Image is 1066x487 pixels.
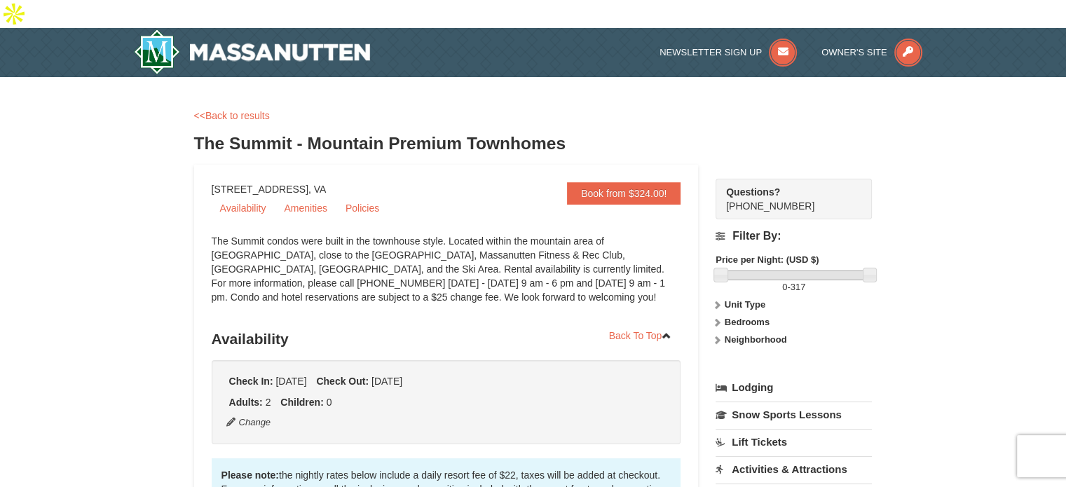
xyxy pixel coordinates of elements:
[821,47,887,57] span: Owner's Site
[660,47,797,57] a: Newsletter Sign Up
[716,456,872,482] a: Activities & Attractions
[221,469,279,481] strong: Please note:
[337,198,388,219] a: Policies
[327,397,332,408] span: 0
[194,110,270,121] a: <<Back to results
[716,230,872,242] h4: Filter By:
[316,376,369,387] strong: Check Out:
[716,402,872,427] a: Snow Sports Lessons
[725,317,770,327] strong: Bedrooms
[716,280,872,294] label: -
[371,376,402,387] span: [DATE]
[134,29,371,74] a: Massanutten Resort
[275,376,306,387] span: [DATE]
[660,47,762,57] span: Newsletter Sign Up
[229,376,273,387] strong: Check In:
[212,198,275,219] a: Availability
[226,415,272,430] button: Change
[716,254,819,265] strong: Price per Night: (USD $)
[280,397,323,408] strong: Children:
[821,47,922,57] a: Owner's Site
[725,334,787,345] strong: Neighborhood
[212,325,681,353] h3: Availability
[726,186,780,198] strong: Questions?
[726,185,847,212] span: [PHONE_NUMBER]
[716,375,872,400] a: Lodging
[134,29,371,74] img: Massanutten Resort Logo
[194,130,873,158] h3: The Summit - Mountain Premium Townhomes
[266,397,271,408] span: 2
[716,429,872,455] a: Lift Tickets
[212,234,681,318] div: The Summit condos were built in the townhouse style. Located within the mountain area of [GEOGRAP...
[600,325,681,346] a: Back To Top
[725,299,765,310] strong: Unit Type
[791,282,806,292] span: 317
[229,397,263,408] strong: Adults:
[567,182,681,205] a: Book from $324.00!
[782,282,787,292] span: 0
[275,198,335,219] a: Amenities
